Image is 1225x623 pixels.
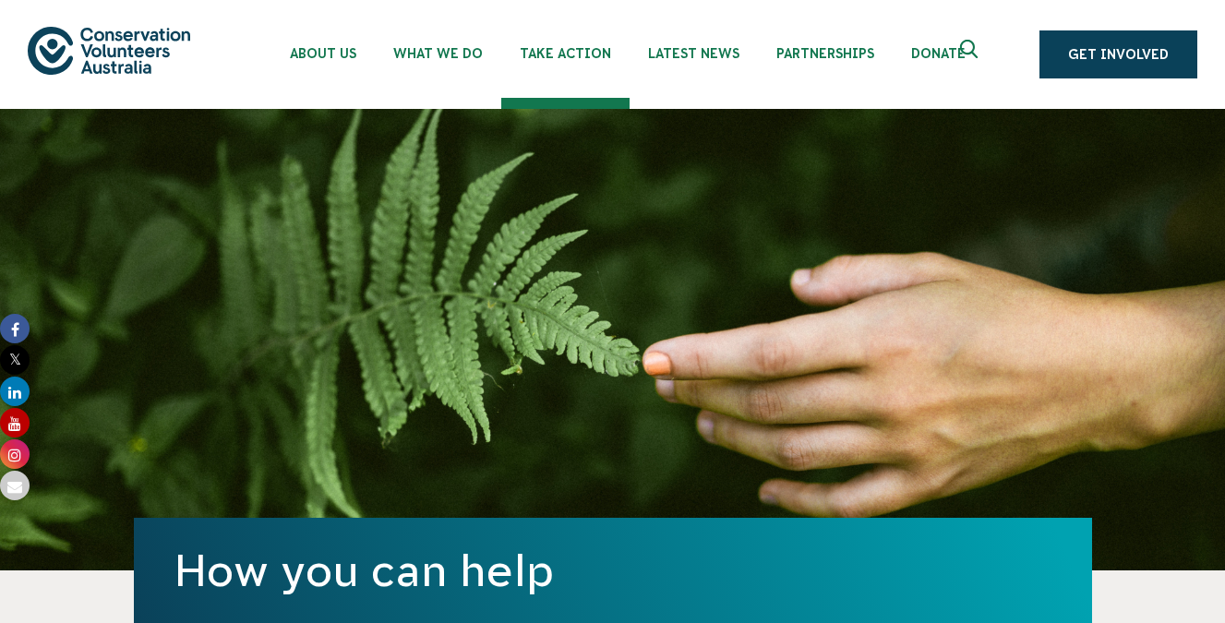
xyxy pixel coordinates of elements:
span: Partnerships [776,46,874,61]
span: Donate [911,46,966,61]
h1: How you can help [174,545,1051,595]
span: Expand search box [960,40,983,69]
a: Get Involved [1039,30,1197,78]
span: Take Action [520,46,611,61]
span: Latest News [648,46,739,61]
span: What We Do [393,46,483,61]
span: About Us [290,46,356,61]
button: Expand search box Close search box [949,32,993,77]
img: logo.svg [28,27,190,74]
